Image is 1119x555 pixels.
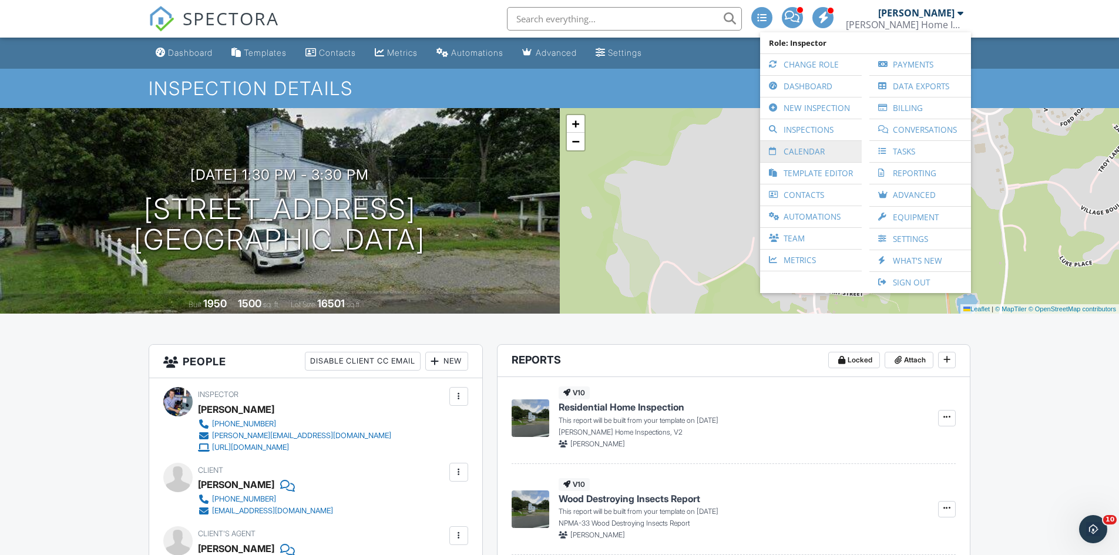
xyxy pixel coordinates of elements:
a: Settings [875,228,965,250]
a: SPECTORA [149,16,279,41]
a: Contacts [766,184,856,206]
div: Templates [244,48,287,58]
a: Reporting [875,163,965,184]
a: Calendar [766,141,856,162]
img: The Best Home Inspection Software - Spectora [149,6,174,32]
a: [EMAIL_ADDRESS][DOMAIN_NAME] [198,505,333,517]
a: Advanced [875,184,965,206]
a: © MapTiler [995,305,1027,312]
span: + [572,116,579,131]
h1: Inspection Details [149,78,971,99]
a: Data Exports [875,76,965,97]
div: Knox Home Inspections [846,19,963,31]
a: Dashboard [766,76,856,97]
div: Disable Client CC Email [305,352,421,371]
div: 16501 [317,297,345,310]
div: [EMAIL_ADDRESS][DOMAIN_NAME] [212,506,333,516]
div: Settings [608,48,642,58]
a: Conversations [875,119,965,140]
a: Equipment [875,207,965,228]
span: SPECTORA [183,6,279,31]
span: − [572,134,579,149]
a: [PHONE_NUMBER] [198,493,333,505]
h3: [DATE] 1:30 pm - 3:30 pm [190,167,369,183]
a: Automations [766,206,856,227]
div: [URL][DOMAIN_NAME] [212,443,289,452]
span: Client [198,466,223,475]
iframe: Intercom live chat [1079,515,1107,543]
a: Templates [227,42,291,64]
div: [PHONE_NUMBER] [212,419,276,429]
input: Search everything... [507,7,742,31]
span: sq.ft. [347,300,361,309]
span: | [992,305,993,312]
span: Role: Inspector [766,32,965,53]
a: Automations (Advanced) [432,42,508,64]
a: What's New [875,250,965,271]
span: Client's Agent [198,529,256,538]
span: sq. ft. [263,300,280,309]
div: Contacts [319,48,356,58]
a: Billing [875,97,965,119]
div: [PERSON_NAME] [198,401,274,418]
div: Dashboard [168,48,213,58]
a: [URL][DOMAIN_NAME] [198,442,391,453]
a: Metrics [370,42,422,64]
a: Leaflet [963,305,990,312]
h3: People [149,345,482,378]
div: New [425,352,468,371]
span: 10 [1103,515,1117,524]
h1: [STREET_ADDRESS] [GEOGRAPHIC_DATA] [134,194,425,256]
a: Zoom in [567,115,584,133]
a: Template Editor [766,163,856,184]
span: Inspector [198,390,238,399]
a: Team [766,228,856,249]
div: [PERSON_NAME] [198,476,274,493]
a: Inspections [766,119,856,140]
div: 1950 [203,297,227,310]
span: Lot Size [291,300,315,309]
a: Settings [591,42,647,64]
a: © OpenStreetMap contributors [1029,305,1116,312]
a: Change Role [766,54,856,75]
a: [PERSON_NAME][EMAIL_ADDRESS][DOMAIN_NAME] [198,430,391,442]
div: [PERSON_NAME] [878,7,955,19]
a: Sign Out [875,272,965,293]
div: Automations [451,48,503,58]
a: Contacts [301,42,361,64]
div: Metrics [387,48,418,58]
div: 1500 [238,297,261,310]
span: Built [189,300,201,309]
a: Tasks [875,141,965,162]
div: [PHONE_NUMBER] [212,495,276,504]
div: Advanced [536,48,577,58]
a: [PHONE_NUMBER] [198,418,391,430]
a: Zoom out [567,133,584,150]
a: Advanced [518,42,582,64]
a: Metrics [766,250,856,271]
div: [PERSON_NAME][EMAIL_ADDRESS][DOMAIN_NAME] [212,431,391,440]
a: Dashboard [151,42,217,64]
a: Payments [875,54,965,75]
a: New Inspection [766,97,856,119]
